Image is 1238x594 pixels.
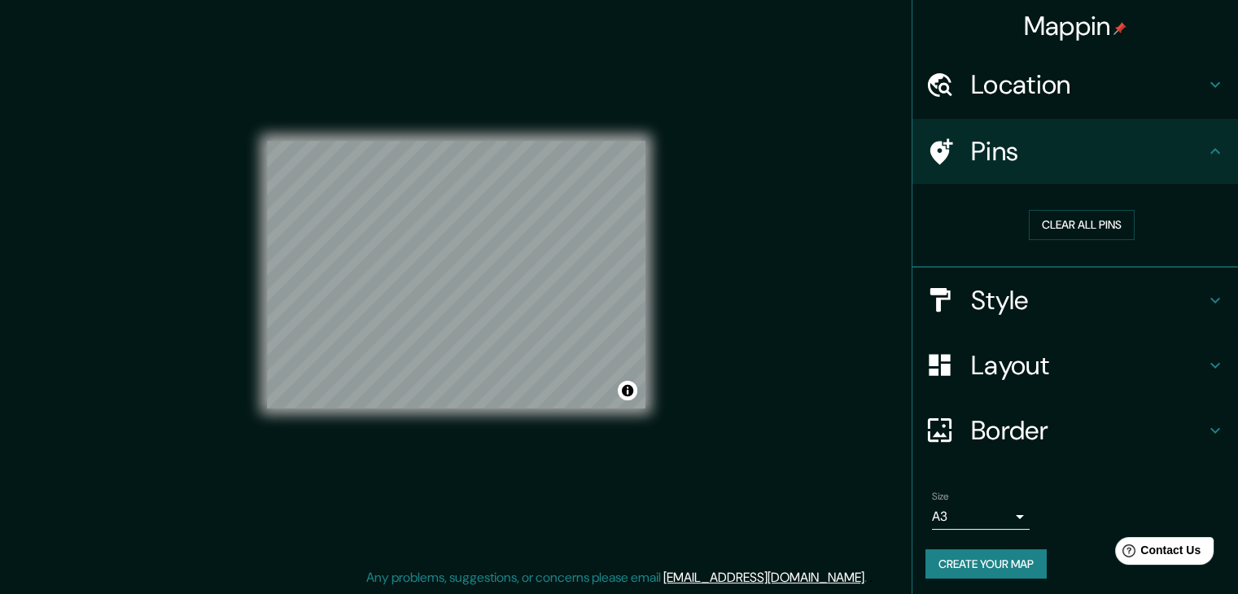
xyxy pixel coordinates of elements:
[267,141,645,408] canvas: Map
[925,549,1047,579] button: Create your map
[971,414,1205,447] h4: Border
[1113,22,1126,35] img: pin-icon.png
[912,119,1238,184] div: Pins
[366,568,867,587] p: Any problems, suggestions, or concerns please email .
[971,349,1205,382] h4: Layout
[912,398,1238,463] div: Border
[1024,10,1127,42] h4: Mappin
[912,268,1238,333] div: Style
[869,568,873,587] div: .
[618,381,637,400] button: Toggle attribution
[912,52,1238,117] div: Location
[663,569,864,586] a: [EMAIL_ADDRESS][DOMAIN_NAME]
[912,333,1238,398] div: Layout
[867,568,869,587] div: .
[1029,210,1135,240] button: Clear all pins
[971,68,1205,101] h4: Location
[971,135,1205,168] h4: Pins
[932,489,949,503] label: Size
[1093,531,1220,576] iframe: Help widget launcher
[971,284,1205,317] h4: Style
[932,504,1030,530] div: A3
